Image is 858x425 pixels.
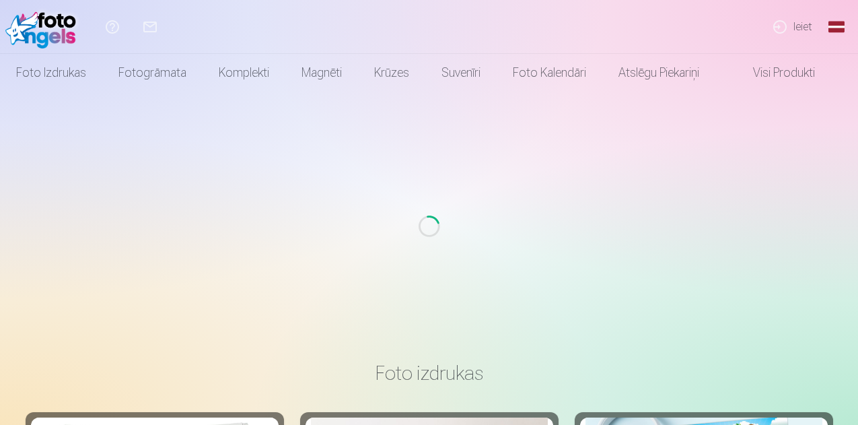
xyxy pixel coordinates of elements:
[203,54,285,92] a: Komplekti
[36,361,822,385] h3: Foto izdrukas
[102,54,203,92] a: Fotogrāmata
[285,54,358,92] a: Magnēti
[602,54,715,92] a: Atslēgu piekariņi
[5,5,83,48] img: /fa1
[497,54,602,92] a: Foto kalendāri
[715,54,831,92] a: Visi produkti
[358,54,425,92] a: Krūzes
[425,54,497,92] a: Suvenīri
